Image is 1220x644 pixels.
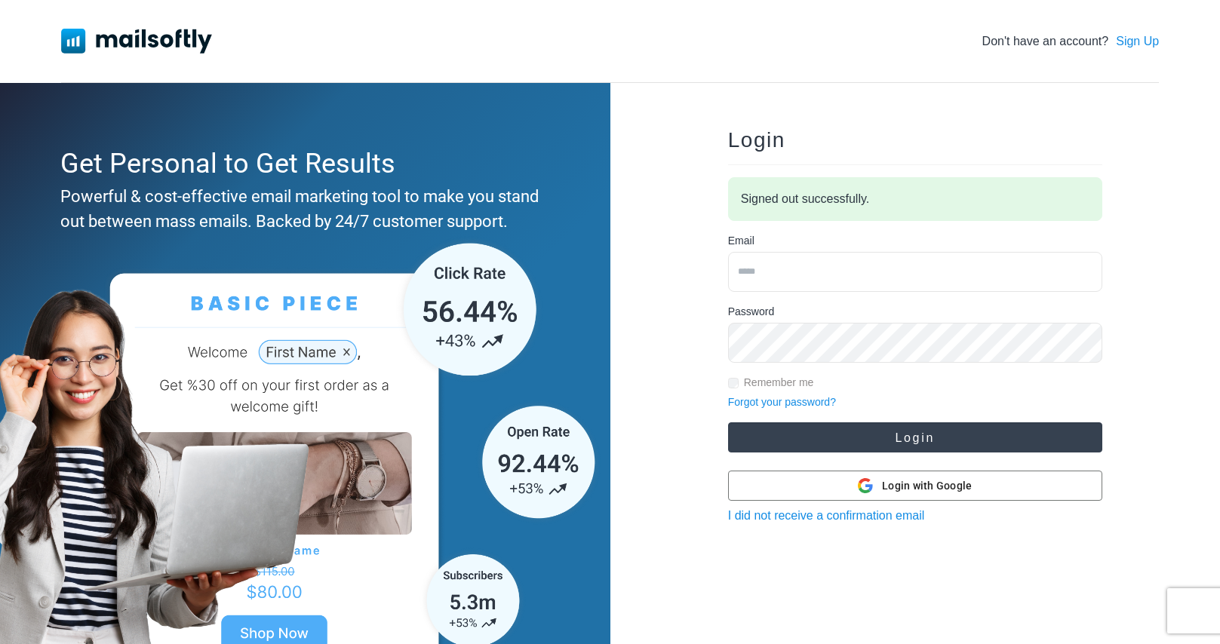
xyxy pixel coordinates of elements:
a: I did not receive a confirmation email [728,509,925,522]
a: Sign Up [1116,32,1159,51]
img: Mailsoftly [61,29,212,53]
label: Email [728,233,754,249]
label: Remember me [744,375,814,391]
button: Login with Google [728,471,1102,501]
span: Login with Google [882,478,972,494]
div: Don't have an account? [982,32,1160,51]
label: Password [728,304,774,320]
span: Login [728,128,785,152]
div: Signed out successfully. [728,177,1102,221]
a: Forgot your password? [728,396,836,408]
button: Login [728,422,1102,452]
div: Powerful & cost-effective email marketing tool to make you stand out between mass emails. Backed ... [60,184,542,234]
div: Get Personal to Get Results [60,143,542,184]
